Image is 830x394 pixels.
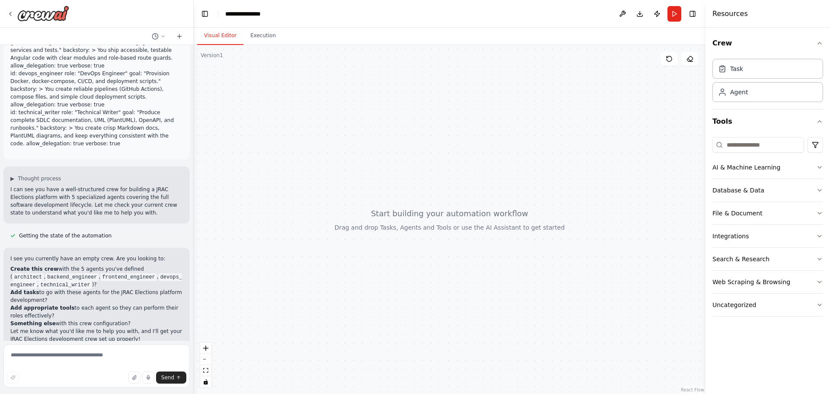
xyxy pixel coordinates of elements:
button: Visual Editor [197,27,243,45]
button: Web Scraping & Browsing [712,271,823,293]
div: Tools [712,134,823,324]
p: with this crew configuration? [10,320,183,327]
span: Getting the state of the automation [19,232,112,239]
div: Database & Data [712,186,764,195]
div: Search & Research [712,255,769,263]
div: AI & Machine Learning [712,163,780,172]
code: technical_writer [38,281,92,289]
img: Logo [17,6,69,21]
button: Tools [712,109,823,134]
button: Improve this prompt [7,372,19,384]
code: backend_engineer [45,273,99,281]
h4: Resources [712,9,748,19]
button: Switch to previous chat [148,31,169,42]
nav: breadcrumb [225,10,268,18]
button: Integrations [712,225,823,247]
button: Send [156,372,186,384]
strong: Create this crew [10,266,58,272]
div: Agent [730,88,748,96]
span: Send [161,374,174,381]
p: I can see you have a well-structured crew for building a JRAC Elections platform with 5 specializ... [10,186,183,217]
div: Integrations [712,232,749,240]
button: Upload files [128,372,140,384]
button: Hide left sidebar [199,8,211,20]
p: to each agent so they can perform their roles effectively? [10,304,183,320]
div: Web Scraping & Browsing [712,278,790,286]
code: devops_engineer [10,273,182,289]
code: architect [13,273,44,281]
button: ▶Thought process [10,175,61,182]
button: toggle interactivity [200,376,211,388]
button: Uncategorized [712,294,823,316]
button: fit view [200,365,211,376]
div: Version 1 [201,52,223,59]
button: Crew [712,31,823,55]
button: Search & Research [712,248,823,270]
button: File & Document [712,202,823,224]
div: React Flow controls [200,343,211,388]
a: React Flow attribution [681,388,704,392]
p: I see you currently have an empty crew. Are you looking to: [10,255,183,263]
span: ▶ [10,175,14,182]
div: Crew [712,55,823,109]
p: with the 5 agents you've defined ( , , , , )? [10,265,183,288]
button: zoom in [200,343,211,354]
button: Click to speak your automation idea [142,372,154,384]
button: Database & Data [712,179,823,202]
div: Uncategorized [712,301,756,309]
button: Execution [243,27,283,45]
span: Thought process [18,175,61,182]
button: zoom out [200,354,211,365]
strong: Add appropriate tools [10,305,74,311]
button: AI & Machine Learning [712,156,823,179]
strong: Add tasks [10,289,39,295]
p: Let me know what you'd like me to help you with, and I'll get your JRAC Elections development cre... [10,327,183,343]
code: frontend_engineer [100,273,156,281]
p: id: devops_engineer role: "DevOps Engineer" goal: "Provision Docker, docker-compose, CI/CD, and d... [10,70,183,109]
button: Start a new chat [172,31,186,42]
div: File & Document [712,209,763,218]
button: Hide right sidebar [686,8,699,20]
p: id: frontend_engineer role: "Senior Frontend Engineer (Angular)" goal: "Build Angular 17 app with... [10,31,183,70]
p: id: technical_writer role: "Technical Writer" goal: "Produce complete SDLC documentation, UML (Pl... [10,109,183,147]
p: to go with these agents for the JRAC Elections platform development? [10,288,183,304]
strong: Something else [10,320,56,327]
div: Task [730,64,743,73]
